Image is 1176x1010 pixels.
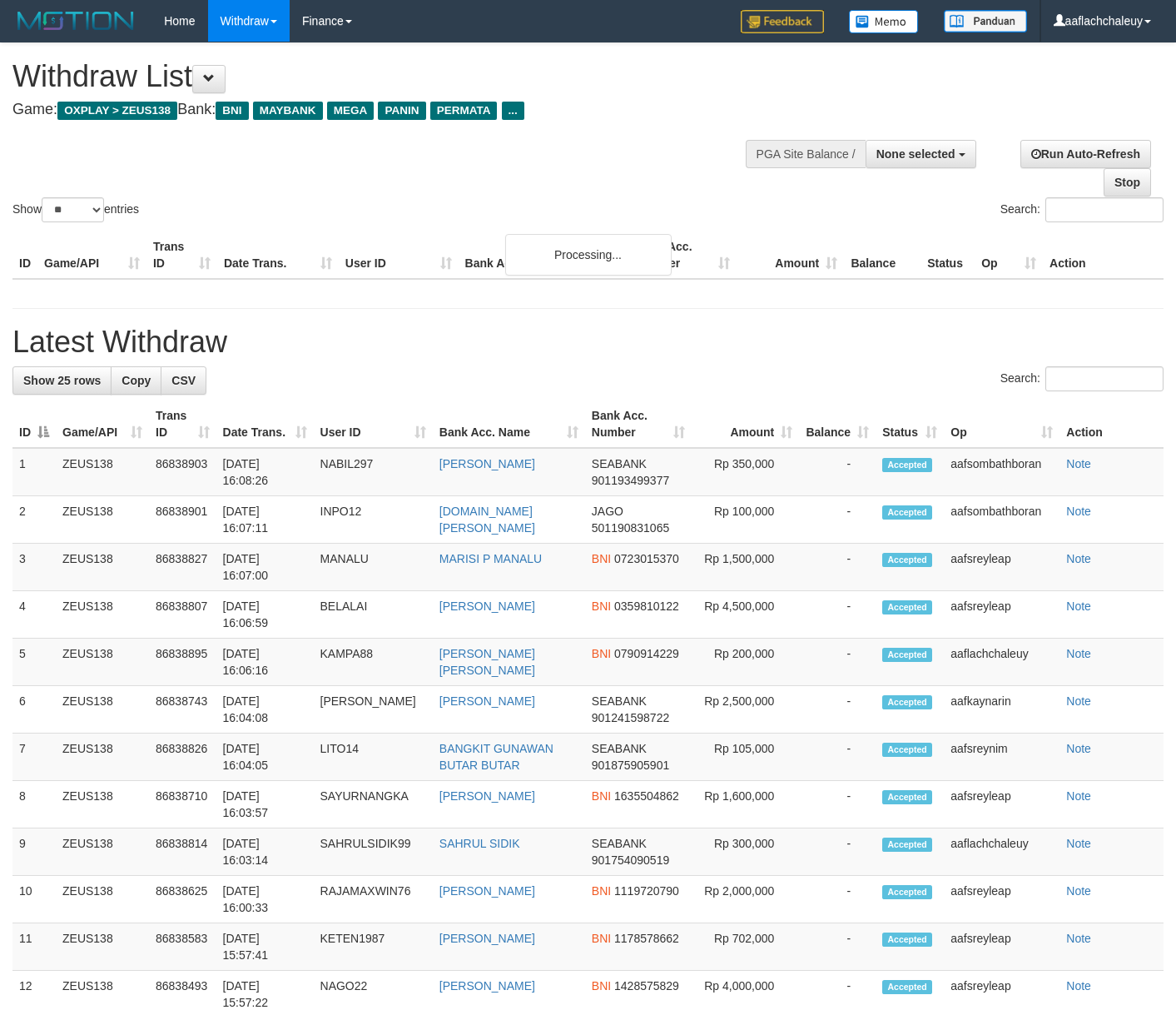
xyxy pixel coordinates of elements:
a: Note [1066,505,1091,518]
span: BNI [592,979,611,993]
a: BANGKIT GUNAWAN BUTAR BUTAR [439,742,553,772]
span: Accepted [882,838,932,852]
span: Accepted [882,600,932,614]
img: Button%20Memo.svg [849,10,919,33]
td: 86838895 [149,639,216,686]
td: aafsreynim [944,734,1059,781]
span: ... [502,102,524,120]
span: BNI [216,102,248,120]
td: Rp 2,500,000 [692,686,799,734]
a: Note [1066,742,1091,755]
th: ID [12,231,37,279]
span: Accepted [882,648,932,662]
th: ID: activate to sort column descending [12,401,56,448]
a: CSV [161,366,206,395]
a: [DOMAIN_NAME][PERSON_NAME] [439,505,535,535]
td: ZEUS138 [56,496,149,544]
th: Date Trans.: activate to sort column ascending [216,401,314,448]
td: [DATE] 16:04:05 [216,734,314,781]
td: NABIL297 [314,448,433,496]
label: Show entries [12,197,139,222]
td: - [799,686,876,734]
a: Stop [1104,168,1151,197]
td: Rp 300,000 [692,828,799,876]
td: Rp 2,000,000 [692,876,799,923]
th: Balance [844,231,920,279]
td: Rp 105,000 [692,734,799,781]
h1: Latest Withdraw [12,326,1164,359]
td: ZEUS138 [56,781,149,828]
td: [DATE] 16:00:33 [216,876,314,923]
span: Copy 1635504862 to clipboard [614,789,679,803]
th: Game/API: activate to sort column ascending [56,401,149,448]
td: Rp 100,000 [692,496,799,544]
span: Copy [122,374,151,387]
span: Show 25 rows [23,374,101,387]
td: [PERSON_NAME] [314,686,433,734]
span: BNI [592,884,611,898]
span: BNI [592,789,611,803]
td: 7 [12,734,56,781]
td: 86838710 [149,781,216,828]
td: aaflachchaleuy [944,639,1059,686]
td: [DATE] 16:06:59 [216,591,314,639]
td: 86838901 [149,496,216,544]
a: Note [1066,837,1091,850]
td: - [799,828,876,876]
span: Copy 1178578662 to clipboard [614,932,679,945]
td: ZEUS138 [56,686,149,734]
span: SEABANK [592,837,647,850]
td: - [799,639,876,686]
td: [DATE] 16:03:57 [216,781,314,828]
a: Show 25 rows [12,366,112,395]
a: Note [1066,457,1091,470]
select: Showentries [42,197,104,222]
span: PANIN [378,102,425,120]
td: 86838827 [149,544,216,591]
td: 10 [12,876,56,923]
a: [PERSON_NAME] [439,979,535,993]
input: Search: [1045,366,1164,391]
td: [DATE] 16:07:00 [216,544,314,591]
td: ZEUS138 [56,544,149,591]
span: Copy 0359810122 to clipboard [614,600,679,613]
td: KAMPA88 [314,639,433,686]
td: aafsreyleap [944,923,1059,971]
span: Accepted [882,885,932,899]
a: [PERSON_NAME] [439,600,535,613]
span: Accepted [882,505,932,520]
td: ZEUS138 [56,639,149,686]
td: SAYURNANGKA [314,781,433,828]
img: Feedback.jpg [741,10,824,33]
span: BNI [592,552,611,565]
td: aafsreyleap [944,591,1059,639]
th: Trans ID [146,231,217,279]
span: CSV [171,374,196,387]
td: - [799,923,876,971]
span: OXPLAY > ZEUS138 [57,102,177,120]
span: Accepted [882,743,932,757]
th: Bank Acc. Name: activate to sort column ascending [433,401,585,448]
span: PERMATA [430,102,498,120]
h1: Withdraw List [12,60,767,93]
th: Bank Acc. Name [459,231,630,279]
span: SEABANK [592,457,647,470]
th: Trans ID: activate to sort column ascending [149,401,216,448]
span: Copy 901193499377 to clipboard [592,474,669,487]
span: Copy 901754090519 to clipboard [592,853,669,867]
span: BNI [592,600,611,613]
td: [DATE] 16:08:26 [216,448,314,496]
a: Copy [111,366,161,395]
th: Bank Acc. Number: activate to sort column ascending [585,401,692,448]
td: ZEUS138 [56,923,149,971]
th: Game/API [37,231,146,279]
td: 11 [12,923,56,971]
a: MARISI P MANALU [439,552,542,565]
span: Accepted [882,553,932,567]
td: 86838814 [149,828,216,876]
th: Op [975,231,1043,279]
td: 86838625 [149,876,216,923]
td: [DATE] 16:06:16 [216,639,314,686]
td: ZEUS138 [56,734,149,781]
th: Action [1043,231,1164,279]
